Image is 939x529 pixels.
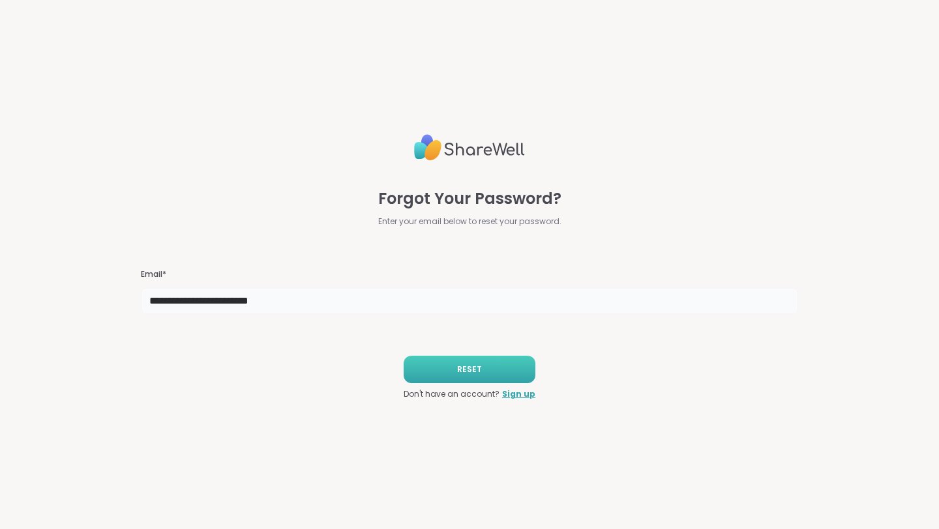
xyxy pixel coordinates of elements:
[457,364,482,375] span: RESET
[141,269,798,280] h3: Email*
[404,356,535,383] button: RESET
[502,388,535,400] a: Sign up
[378,216,561,227] span: Enter your email below to reset your password.
[378,187,561,210] span: Forgot Your Password?
[414,129,525,166] img: ShareWell Logo
[404,388,499,400] span: Don't have an account?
